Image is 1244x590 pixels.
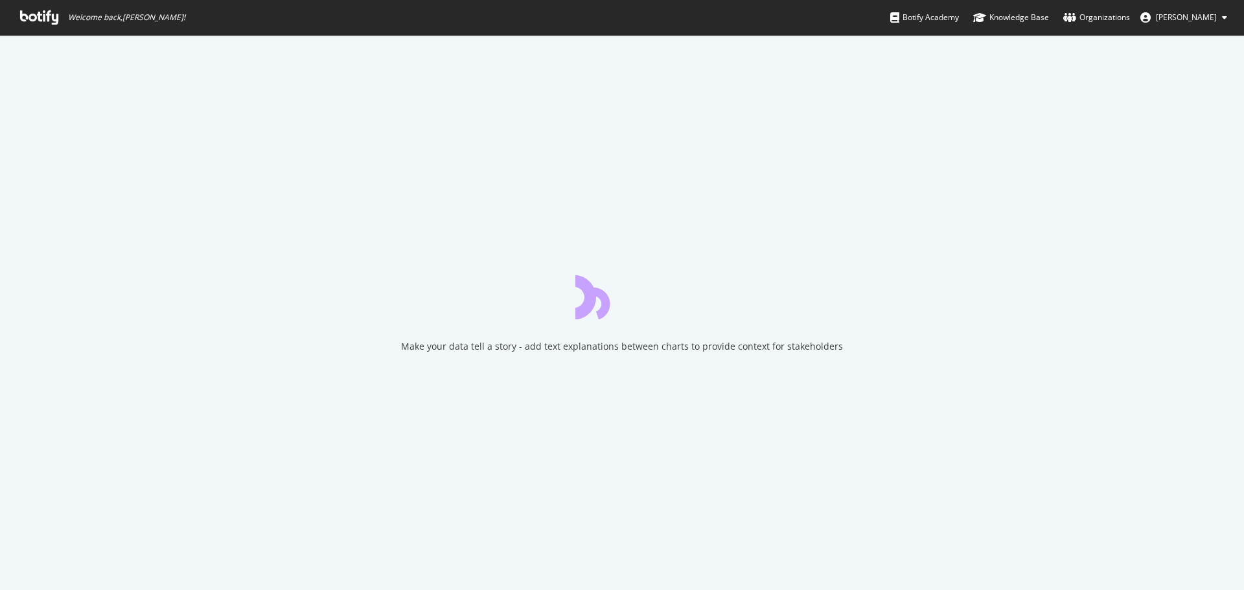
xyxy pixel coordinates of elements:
[1063,11,1130,24] div: Organizations
[68,12,185,23] span: Welcome back, [PERSON_NAME] !
[1130,7,1238,28] button: [PERSON_NAME]
[973,11,1049,24] div: Knowledge Base
[575,273,669,319] div: animation
[1156,12,1217,23] span: Olivier Job
[401,340,843,353] div: Make your data tell a story - add text explanations between charts to provide context for stakeho...
[890,11,959,24] div: Botify Academy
